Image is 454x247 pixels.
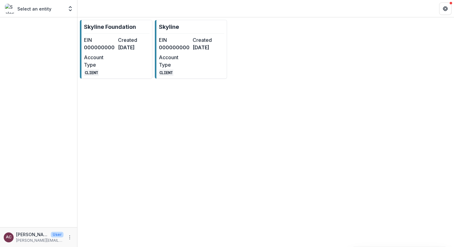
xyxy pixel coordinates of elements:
a: SkylineEIN000000000Created[DATE]Account TypeCLIENT [155,20,227,79]
code: CLIENT [84,69,99,76]
dt: EIN [159,36,190,44]
dd: [DATE] [193,44,224,51]
dd: [DATE] [118,44,150,51]
p: [PERSON_NAME][EMAIL_ADDRESS][DOMAIN_NAME] [16,238,63,243]
dd: 000000000 [159,44,190,51]
p: Select an entity [17,6,51,12]
img: Select an entity [5,4,15,14]
p: [PERSON_NAME] [16,231,48,238]
p: Skyline [159,23,179,31]
dd: 000000000 [84,44,116,51]
dt: Created [193,36,224,44]
div: Angie Chen [6,235,11,239]
button: More [66,234,73,241]
p: User [51,232,63,237]
dt: EIN [84,36,116,44]
code: CLIENT [159,69,174,76]
p: Skyline Foundation [84,23,136,31]
dt: Account Type [159,54,190,68]
dt: Created [118,36,150,44]
a: Skyline FoundationEIN000000000Created[DATE]Account TypeCLIENT [80,20,152,79]
button: Open entity switcher [66,2,75,15]
button: Get Help [439,2,452,15]
dt: Account Type [84,54,116,68]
